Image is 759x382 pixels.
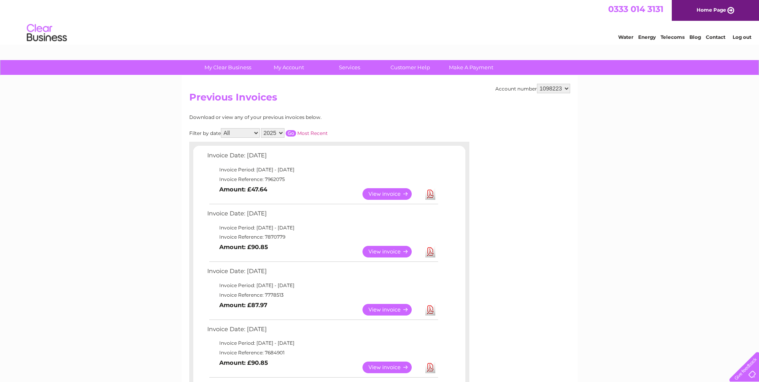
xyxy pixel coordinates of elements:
[316,60,383,75] a: Services
[205,150,439,165] td: Invoice Date: [DATE]
[205,290,439,300] td: Invoice Reference: 7778513
[219,186,267,193] b: Amount: £47.64
[189,128,399,138] div: Filter by date
[362,188,421,200] a: View
[189,92,570,107] h2: Previous Invoices
[608,4,663,14] a: 0333 014 3131
[205,223,439,233] td: Invoice Period: [DATE] - [DATE]
[191,4,569,39] div: Clear Business is a trading name of Verastar Limited (registered in [GEOGRAPHIC_DATA] No. 3667643...
[425,246,435,257] a: Download
[205,266,439,281] td: Invoice Date: [DATE]
[219,359,268,366] b: Amount: £90.85
[205,281,439,290] td: Invoice Period: [DATE] - [DATE]
[618,34,633,40] a: Water
[362,304,421,316] a: View
[689,34,701,40] a: Blog
[205,338,439,348] td: Invoice Period: [DATE] - [DATE]
[297,130,328,136] a: Most Recent
[205,324,439,339] td: Invoice Date: [DATE]
[205,232,439,242] td: Invoice Reference: 7870779
[362,246,421,257] a: View
[219,243,268,251] b: Amount: £90.85
[377,60,443,75] a: Customer Help
[733,34,751,40] a: Log out
[256,60,322,75] a: My Account
[362,362,421,373] a: View
[661,34,685,40] a: Telecoms
[205,165,439,175] td: Invoice Period: [DATE] - [DATE]
[425,304,435,316] a: Download
[425,188,435,200] a: Download
[425,362,435,373] a: Download
[706,34,725,40] a: Contact
[205,348,439,358] td: Invoice Reference: 7684901
[638,34,656,40] a: Energy
[26,21,67,45] img: logo.png
[195,60,261,75] a: My Clear Business
[205,175,439,184] td: Invoice Reference: 7962075
[219,302,267,309] b: Amount: £87.97
[189,115,399,120] div: Download or view any of your previous invoices below.
[205,208,439,223] td: Invoice Date: [DATE]
[438,60,504,75] a: Make A Payment
[495,84,570,93] div: Account number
